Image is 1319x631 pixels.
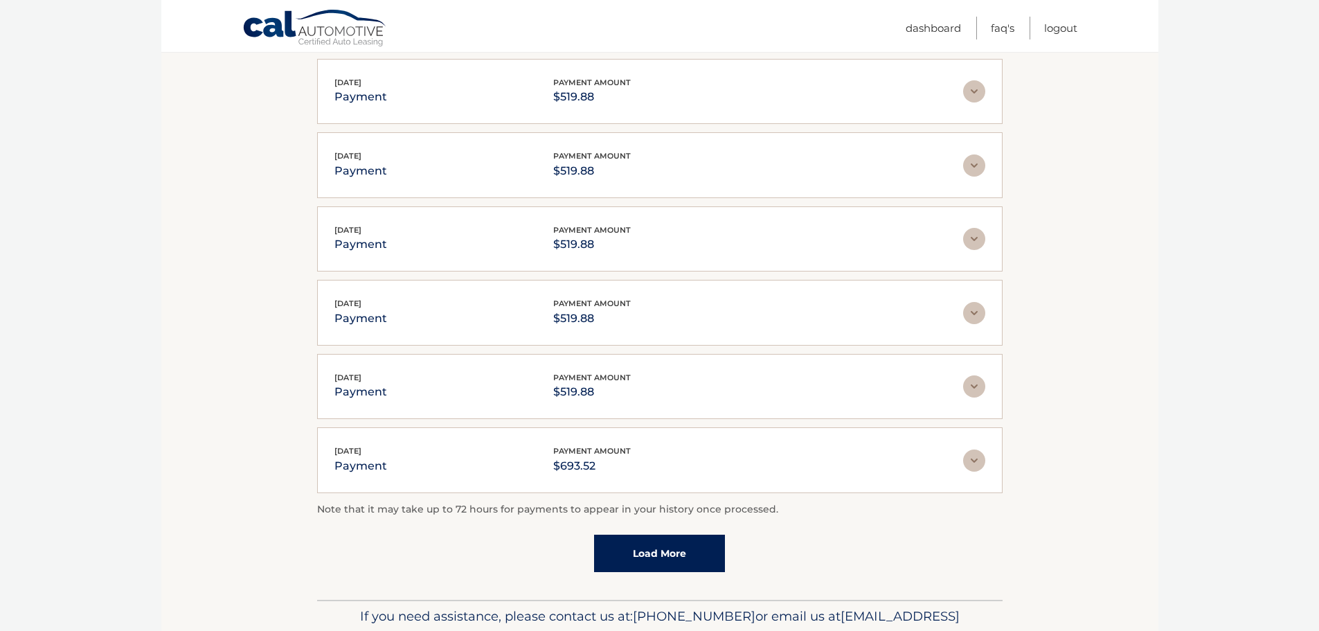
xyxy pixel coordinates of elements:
[633,608,755,624] span: [PHONE_NUMBER]
[963,302,985,324] img: accordion-rest.svg
[334,161,387,181] p: payment
[553,87,631,107] p: $519.88
[553,382,631,402] p: $519.88
[963,154,985,177] img: accordion-rest.svg
[963,375,985,398] img: accordion-rest.svg
[334,87,387,107] p: payment
[553,161,631,181] p: $519.88
[963,450,985,472] img: accordion-rest.svg
[553,78,631,87] span: payment amount
[334,373,361,382] span: [DATE]
[334,456,387,476] p: payment
[553,456,631,476] p: $693.52
[553,225,631,235] span: payment amount
[553,151,631,161] span: payment amount
[334,235,387,254] p: payment
[334,446,361,456] span: [DATE]
[553,373,631,382] span: payment amount
[334,151,361,161] span: [DATE]
[963,80,985,103] img: accordion-rest.svg
[242,9,388,49] a: Cal Automotive
[963,228,985,250] img: accordion-rest.svg
[991,17,1014,39] a: FAQ's
[334,309,387,328] p: payment
[906,17,961,39] a: Dashboard
[334,225,361,235] span: [DATE]
[553,299,631,308] span: payment amount
[334,78,361,87] span: [DATE]
[594,535,725,572] a: Load More
[553,309,631,328] p: $519.88
[1044,17,1077,39] a: Logout
[553,235,631,254] p: $519.88
[317,501,1003,518] p: Note that it may take up to 72 hours for payments to appear in your history once processed.
[553,446,631,456] span: payment amount
[334,299,361,308] span: [DATE]
[334,382,387,402] p: payment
